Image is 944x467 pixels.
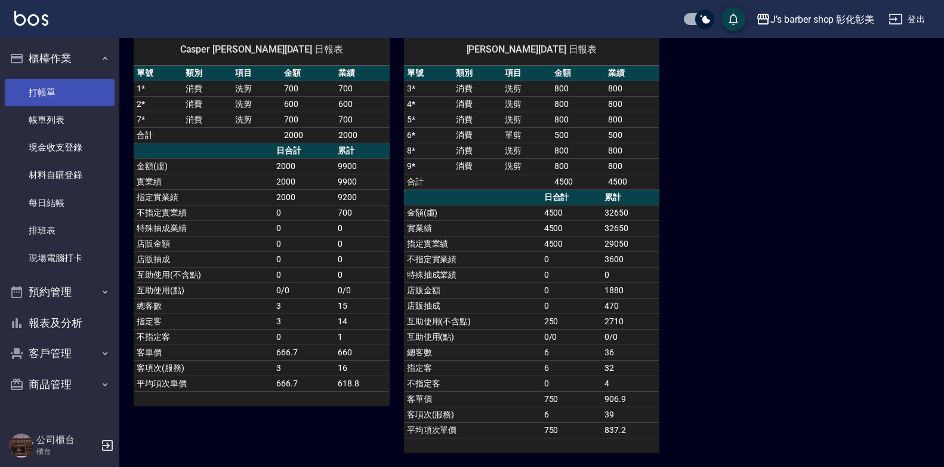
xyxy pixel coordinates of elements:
td: 店販抽成 [404,298,541,314]
td: 總客數 [404,345,541,360]
td: 837.2 [601,422,659,438]
td: 500 [605,127,659,143]
td: 店販金額 [134,236,273,251]
td: 0/0 [273,282,335,298]
td: 6 [541,360,601,376]
td: 0 [335,251,389,267]
p: 櫃台 [36,446,97,457]
table: a dense table [404,66,660,190]
td: 0 [273,267,335,282]
td: 700 [335,81,390,96]
td: 洗剪 [232,96,281,112]
td: 0 [541,298,601,314]
td: 合計 [404,174,453,189]
td: 金額(虛) [404,205,541,220]
td: 750 [541,391,601,407]
td: 指定實業績 [404,236,541,251]
td: 客單價 [134,345,273,360]
td: 消費 [453,158,502,174]
td: 0 [335,236,389,251]
th: 類別 [183,66,232,81]
td: 指定實業績 [134,189,273,205]
td: 洗剪 [232,112,281,127]
td: 店販金額 [404,282,541,298]
a: 現場電腦打卡 [5,244,115,272]
th: 項目 [232,66,281,81]
td: 660 [335,345,389,360]
td: 4500 [551,174,606,189]
td: 0 [541,267,601,282]
td: 39 [601,407,659,422]
div: J’s barber shop 彰化彰美 [770,12,874,27]
td: 700 [281,81,335,96]
button: 客戶管理 [5,338,115,369]
td: 不指定客 [134,329,273,345]
td: 不指定實業績 [134,205,273,220]
th: 業績 [335,66,390,81]
td: 互助使用(不含點) [404,314,541,329]
td: 250 [541,314,601,329]
table: a dense table [404,190,660,438]
td: 洗剪 [502,81,551,96]
td: 2000 [273,189,335,205]
td: 9200 [335,189,389,205]
td: 800 [551,112,606,127]
td: 800 [551,143,606,158]
td: 600 [281,96,335,112]
td: 洗剪 [232,81,281,96]
th: 金額 [551,66,606,81]
td: 消費 [453,127,502,143]
td: 消費 [183,96,232,112]
td: 4 [601,376,659,391]
td: 600 [335,96,390,112]
td: 666.7 [273,376,335,391]
td: 實業績 [134,174,273,189]
td: 消費 [183,112,232,127]
th: 項目 [502,66,551,81]
td: 互助使用(點) [134,282,273,298]
td: 14 [335,314,389,329]
td: 2000 [335,127,390,143]
td: 0 [273,236,335,251]
table: a dense table [134,66,390,143]
td: 0 [273,329,335,345]
td: 客項次(服務) [134,360,273,376]
td: 0/0 [601,329,659,345]
td: 總客數 [134,298,273,314]
td: 洗剪 [502,143,551,158]
td: 666.7 [273,345,335,360]
td: 3 [273,298,335,314]
th: 業績 [605,66,659,81]
span: Casper [PERSON_NAME][DATE] 日報表 [148,44,375,56]
td: 800 [551,81,606,96]
td: 金額(虛) [134,158,273,174]
button: 預約管理 [5,276,115,308]
td: 32 [601,360,659,376]
td: 3600 [601,251,659,267]
td: 消費 [453,96,502,112]
td: 0/0 [335,282,389,298]
td: 500 [551,127,606,143]
td: 消費 [453,81,502,96]
button: 商品管理 [5,369,115,400]
span: [PERSON_NAME][DATE] 日報表 [418,44,646,56]
td: 0 [541,376,601,391]
td: 470 [601,298,659,314]
td: 800 [605,112,659,127]
td: 15 [335,298,389,314]
td: 洗剪 [502,96,551,112]
button: save [721,7,745,31]
td: 客項次(服務) [404,407,541,422]
td: 2000 [273,158,335,174]
td: 3 [273,360,335,376]
button: 櫃檯作業 [5,43,115,74]
td: 906.9 [601,391,659,407]
a: 排班表 [5,217,115,244]
td: 2000 [281,127,335,143]
td: 32650 [601,220,659,236]
td: 消費 [453,112,502,127]
td: 800 [551,96,606,112]
th: 日合計 [541,190,601,205]
td: 800 [605,96,659,112]
a: 現金收支登錄 [5,134,115,161]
